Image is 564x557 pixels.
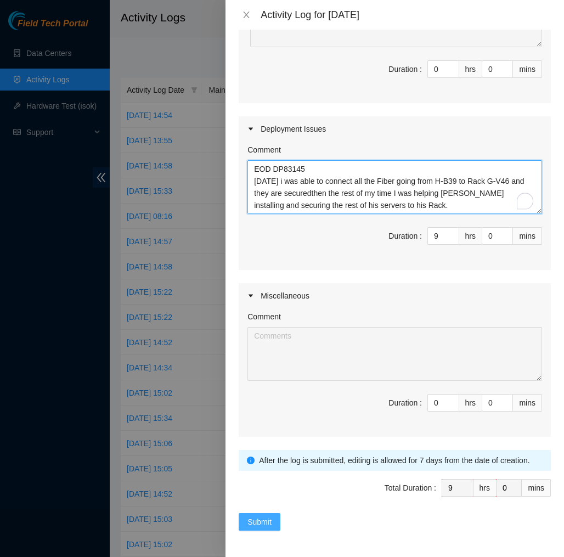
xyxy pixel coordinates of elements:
[388,397,422,409] div: Duration :
[247,126,254,132] span: caret-right
[247,327,542,381] textarea: Comment
[513,227,542,245] div: mins
[261,9,551,21] div: Activity Log for [DATE]
[247,144,281,156] label: Comment
[259,454,543,466] div: After the log is submitted, editing is allowed for 7 days from the date of creation.
[239,116,551,142] div: Deployment Issues
[239,513,280,531] button: Submit
[513,60,542,78] div: mins
[513,394,542,412] div: mins
[522,479,551,497] div: mins
[247,311,281,323] label: Comment
[388,63,422,75] div: Duration :
[242,10,251,19] span: close
[459,60,482,78] div: hrs
[247,160,542,214] textarea: Comment
[385,482,436,494] div: Total Duration :
[247,516,272,528] span: Submit
[247,292,254,299] span: caret-right
[473,479,497,497] div: hrs
[247,457,255,464] span: info-circle
[388,230,422,242] div: Duration :
[239,10,254,20] button: Close
[459,227,482,245] div: hrs
[239,283,551,308] div: Miscellaneous
[459,394,482,412] div: hrs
